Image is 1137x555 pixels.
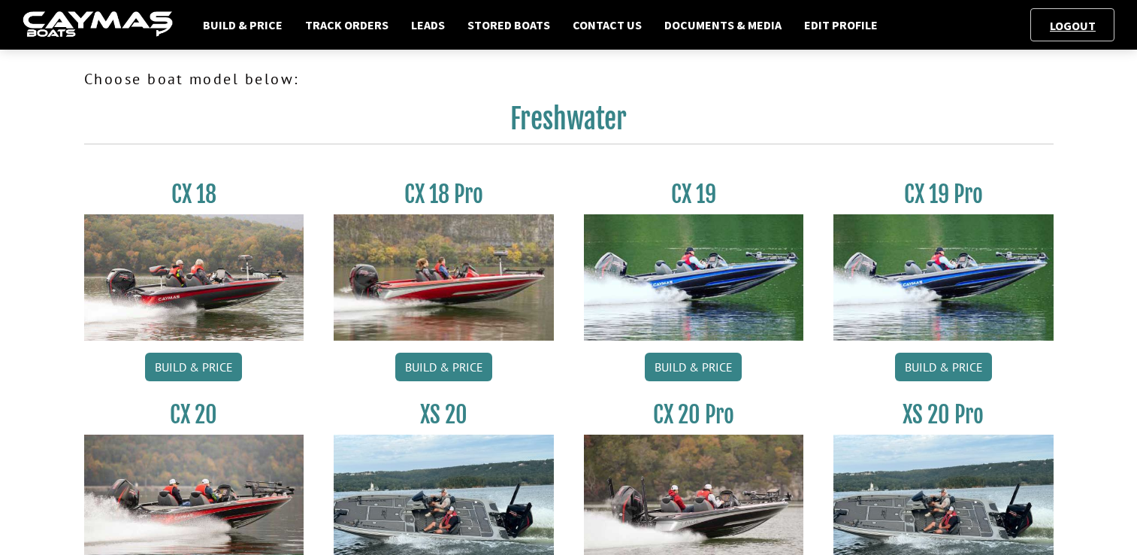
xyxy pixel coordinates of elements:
[84,180,304,208] h3: CX 18
[84,68,1054,90] p: Choose boat model below:
[645,353,742,381] a: Build & Price
[833,401,1054,429] h3: XS 20 Pro
[84,401,304,429] h3: CX 20
[84,214,304,341] img: CX-18S_thumbnail.jpg
[145,353,242,381] a: Build & Price
[833,214,1054,341] img: CX19_thumbnail.jpg
[895,353,992,381] a: Build & Price
[395,353,492,381] a: Build & Price
[584,401,804,429] h3: CX 20 Pro
[584,214,804,341] img: CX19_thumbnail.jpg
[195,15,290,35] a: Build & Price
[833,180,1054,208] h3: CX 19 Pro
[1042,18,1103,33] a: Logout
[334,214,554,341] img: CX-18SS_thumbnail.jpg
[334,401,554,429] h3: XS 20
[657,15,789,35] a: Documents & Media
[84,102,1054,144] h2: Freshwater
[797,15,885,35] a: Edit Profile
[584,180,804,208] h3: CX 19
[460,15,558,35] a: Stored Boats
[298,15,396,35] a: Track Orders
[565,15,649,35] a: Contact Us
[23,11,173,39] img: caymas-dealer-connect-2ed40d3bc7270c1d8d7ffb4b79bf05adc795679939227970def78ec6f6c03838.gif
[334,180,554,208] h3: CX 18 Pro
[404,15,452,35] a: Leads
